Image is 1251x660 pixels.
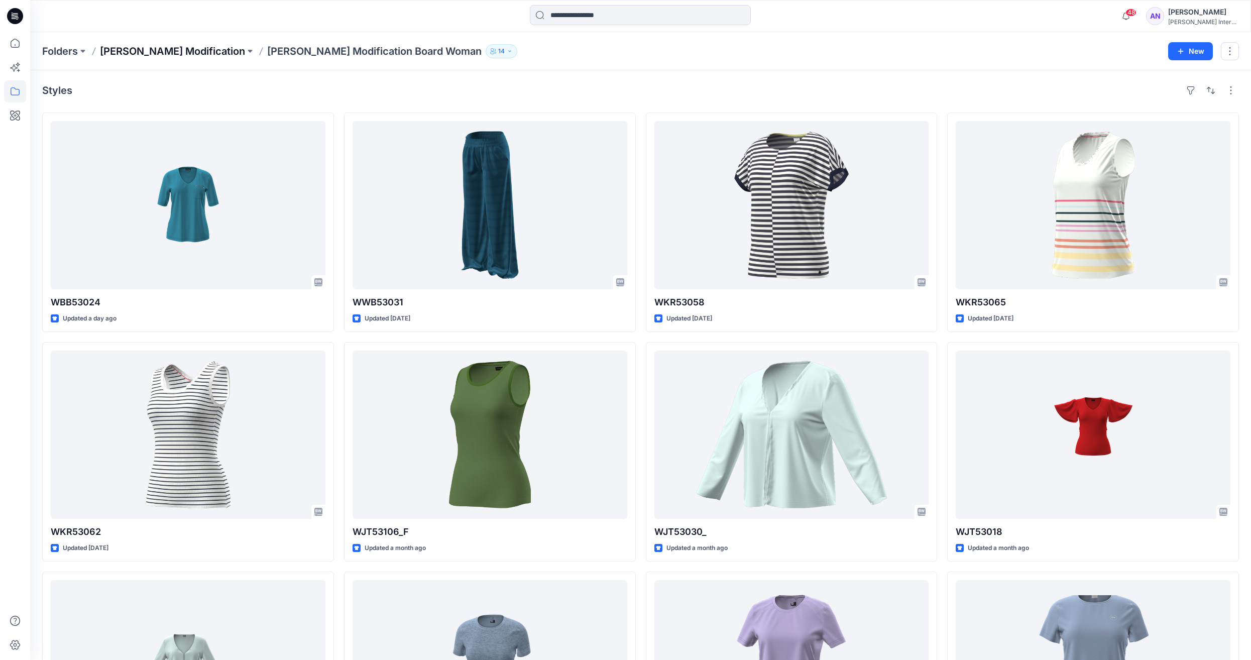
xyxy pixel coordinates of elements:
div: [PERSON_NAME] [1168,6,1238,18]
p: 14 [498,46,505,57]
p: Updated [DATE] [365,313,410,324]
p: WBB53024 [51,295,325,309]
a: WJT53106_F [353,351,627,519]
div: AN [1146,7,1164,25]
h4: Styles [42,84,72,96]
a: WBB53024 [51,121,325,289]
button: New [1168,42,1213,60]
div: [PERSON_NAME] International [1168,18,1238,26]
span: 48 [1125,9,1136,17]
a: WKR53065 [956,121,1230,289]
p: WKR53058 [654,295,929,309]
a: WKR53062 [51,351,325,519]
p: Updated [DATE] [666,313,712,324]
p: WJT53030_ [654,525,929,539]
p: WWB53031 [353,295,627,309]
p: [PERSON_NAME] Modification Board Woman [267,44,482,58]
p: Updated a month ago [365,543,426,554]
p: Updated a day ago [63,313,117,324]
p: WJT53106_F [353,525,627,539]
a: [PERSON_NAME] Modification [100,44,245,58]
p: Updated a month ago [968,543,1029,554]
a: WWB53031 [353,121,627,289]
p: WKR53062 [51,525,325,539]
button: 14 [486,44,517,58]
p: Updated [DATE] [63,543,108,554]
p: Updated [DATE] [968,313,1013,324]
p: WJT53018 [956,525,1230,539]
a: Folders [42,44,78,58]
a: WKR53058 [654,121,929,289]
a: WJT53018 [956,351,1230,519]
p: WKR53065 [956,295,1230,309]
p: Updated a month ago [666,543,728,554]
a: WJT53030_ [654,351,929,519]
